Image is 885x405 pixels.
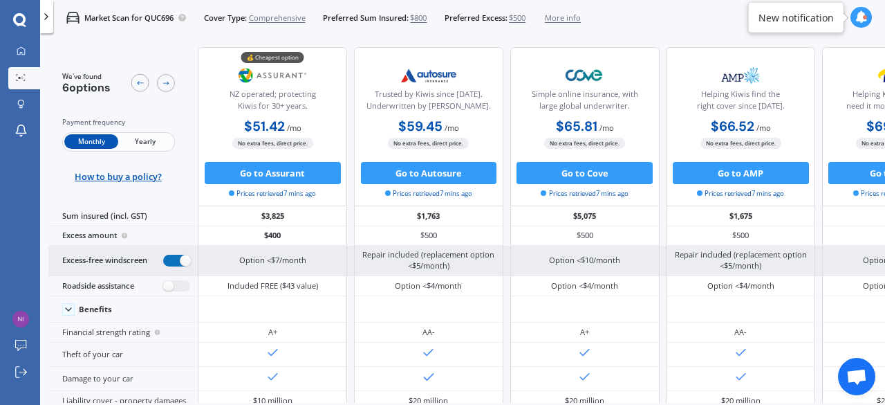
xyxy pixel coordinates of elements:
[445,12,507,24] span: Preferred Excess:
[704,62,777,89] img: AMP.webp
[445,123,459,133] span: / mo
[510,206,660,226] div: $5,075
[392,62,465,89] img: Autosure.webp
[422,327,435,338] div: AA-
[229,189,316,199] span: Prices retrieved 7 mins ago
[388,138,469,148] span: No extra fees, direct price.
[674,249,807,271] div: Repair included (replacement option <$5/month)
[207,89,337,116] div: NZ operated; protecting Kiwis for 30+ years.
[758,10,834,24] div: New notification
[118,134,172,149] span: Yearly
[580,327,589,338] div: A+
[516,162,653,184] button: Go to Cove
[48,276,198,296] div: Roadside assistance
[48,246,198,276] div: Excess-free windscreen
[599,123,614,133] span: / mo
[232,138,313,148] span: No extra fees, direct price.
[666,206,815,226] div: $1,675
[62,80,111,95] span: 6 options
[361,162,497,184] button: Go to Autosure
[84,12,174,24] p: Market Scan for QUC696
[707,280,774,291] div: Option <$4/month
[362,249,495,271] div: Repair included (replacement option <$5/month)
[204,12,247,24] span: Cover Type:
[549,255,620,266] div: Option <$10/month
[676,89,805,116] div: Helping Kiwis find the right cover since [DATE].
[249,12,306,24] span: Comprehensive
[544,138,625,148] span: No extra fees, direct price.
[551,280,618,291] div: Option <$4/month
[48,367,198,391] div: Damage to your car
[545,12,581,24] span: More info
[556,118,597,135] b: $65.81
[48,343,198,367] div: Theft of your car
[48,323,198,342] div: Financial strength rating
[354,226,503,246] div: $500
[241,52,304,63] div: 💰 Cheapest option
[66,11,80,24] img: car.f15378c7a67c060ca3f3.svg
[410,12,427,24] span: $800
[198,206,347,226] div: $3,825
[700,138,781,148] span: No extra fees, direct price.
[12,311,29,327] img: a283cc150941f2ed12a84e8fcb1b24de
[697,189,784,199] span: Prices retrieved 7 mins ago
[239,255,306,266] div: Option <$7/month
[673,162,809,184] button: Go to AMP
[227,280,318,291] div: Included FREE ($43 value)
[268,327,277,338] div: A+
[666,226,815,246] div: $500
[711,118,754,135] b: $66.52
[519,89,649,116] div: Simple online insurance, with large global underwriter.
[236,62,310,89] img: Assurant.png
[395,280,462,291] div: Option <$4/month
[541,189,628,199] span: Prices retrieved 7 mins ago
[64,134,118,149] span: Monthly
[62,117,175,128] div: Payment frequency
[75,171,162,182] span: How to buy a policy?
[756,123,771,133] span: / mo
[838,358,875,395] div: Open chat
[198,226,347,246] div: $400
[510,226,660,246] div: $500
[48,206,198,226] div: Sum insured (incl. GST)
[509,12,525,24] span: $500
[364,89,494,116] div: Trusted by Kiwis since [DATE]. Underwritten by [PERSON_NAME].
[354,206,503,226] div: $1,763
[548,62,622,89] img: Cove.webp
[734,327,747,338] div: AA-
[398,118,442,135] b: $59.45
[385,189,472,199] span: Prices retrieved 7 mins ago
[48,226,198,246] div: Excess amount
[79,305,112,314] div: Benefits
[244,118,285,135] b: $51.42
[287,123,301,133] span: / mo
[323,12,409,24] span: Preferred Sum Insured:
[62,72,111,82] span: We've found
[205,162,341,184] button: Go to Assurant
